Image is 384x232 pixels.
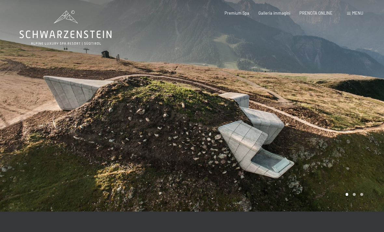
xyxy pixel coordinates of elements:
[258,10,290,16] a: Galleria immagini
[299,10,333,16] a: PRENOTA ONLINE
[352,10,363,16] span: Menu
[360,193,363,196] div: Carousel Page 3
[225,10,249,16] a: Premium Spa
[353,193,356,196] div: Carousel Page 2
[346,193,349,196] div: Carousel Page 1 (Current Slide)
[343,193,363,196] div: Carousel Pagination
